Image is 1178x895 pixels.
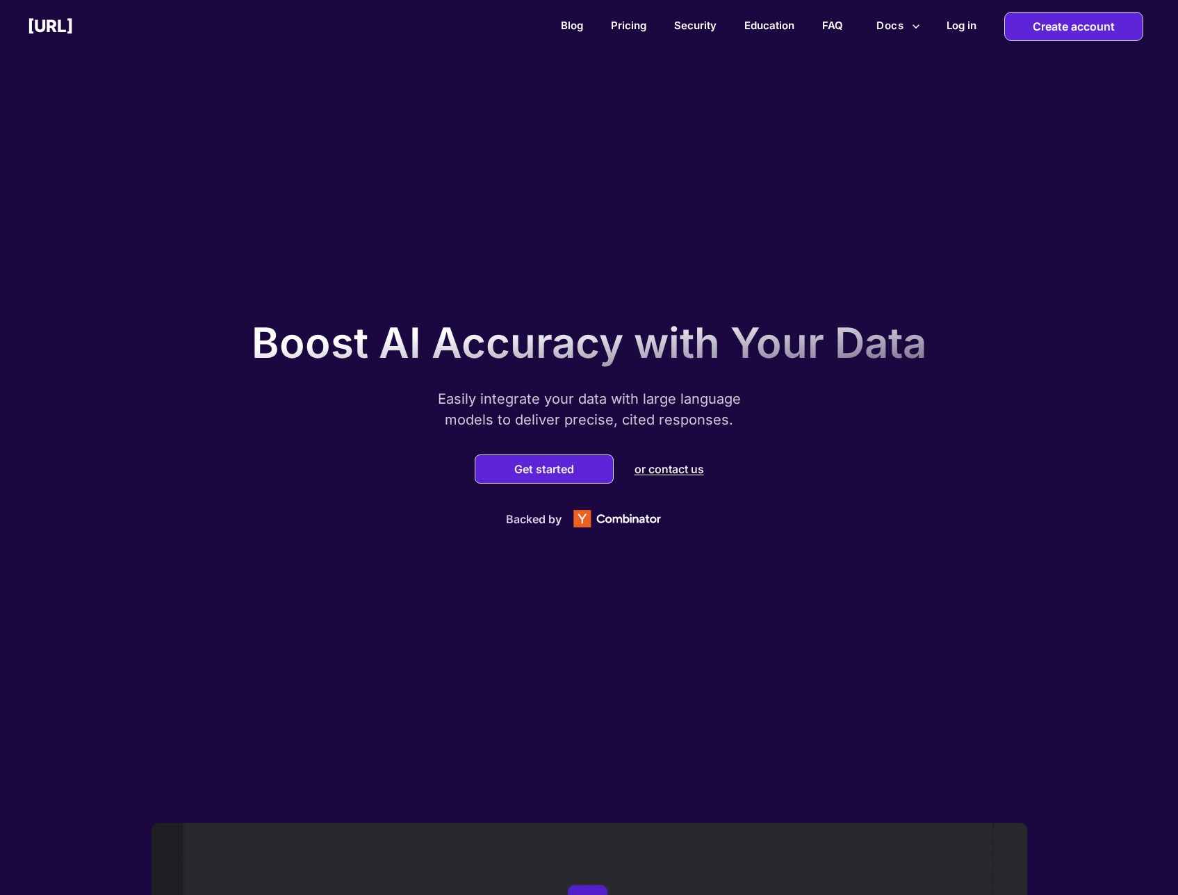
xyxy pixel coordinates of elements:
[28,16,73,36] h2: [URL]
[947,19,976,32] h2: Log in
[506,512,562,526] p: Backed by
[416,388,763,430] p: Easily integrate your data with large language models to deliver precise, cited responses.
[744,19,794,32] a: Education
[562,502,673,536] img: Y Combinator logo
[635,462,704,476] p: or contact us
[561,19,583,32] a: Blog
[871,13,926,39] button: more
[252,318,926,368] p: Boost AI Accuracy with Your Data
[611,19,646,32] a: Pricing
[1033,13,1115,40] p: Create account
[822,19,843,32] a: FAQ
[510,462,578,476] button: Get started
[674,19,717,32] a: Security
